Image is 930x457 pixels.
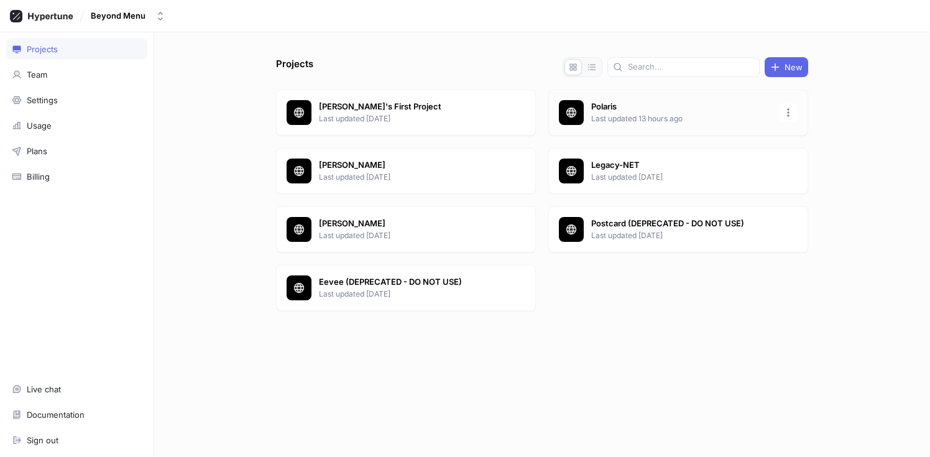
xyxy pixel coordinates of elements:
[27,95,58,105] div: Settings
[591,218,771,230] p: Postcard (DEPRECATED - DO NOT USE)
[591,172,771,183] p: Last updated [DATE]
[27,384,61,394] div: Live chat
[27,146,47,156] div: Plans
[591,113,771,124] p: Last updated 13 hours ago
[319,218,499,230] p: [PERSON_NAME]
[91,11,145,21] div: Beyond Menu
[6,404,147,425] a: Documentation
[785,63,803,71] span: New
[591,159,771,172] p: Legacy-NET
[27,70,47,80] div: Team
[628,61,754,73] input: Search...
[27,410,85,420] div: Documentation
[6,39,147,60] a: Projects
[6,141,147,162] a: Plans
[319,159,499,172] p: [PERSON_NAME]
[765,57,808,77] button: New
[27,435,58,445] div: Sign out
[6,115,147,136] a: Usage
[319,113,499,124] p: Last updated [DATE]
[276,57,313,77] p: Projects
[27,172,50,182] div: Billing
[6,64,147,85] a: Team
[6,90,147,111] a: Settings
[319,230,499,241] p: Last updated [DATE]
[319,172,499,183] p: Last updated [DATE]
[319,289,499,300] p: Last updated [DATE]
[86,6,170,26] button: Beyond Menu
[319,276,499,289] p: Eevee (DEPRECATED - DO NOT USE)
[6,166,147,187] a: Billing
[319,101,499,113] p: [PERSON_NAME]'s First Project
[591,230,771,241] p: Last updated [DATE]
[27,121,52,131] div: Usage
[27,44,58,54] div: Projects
[591,101,771,113] p: Polaris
